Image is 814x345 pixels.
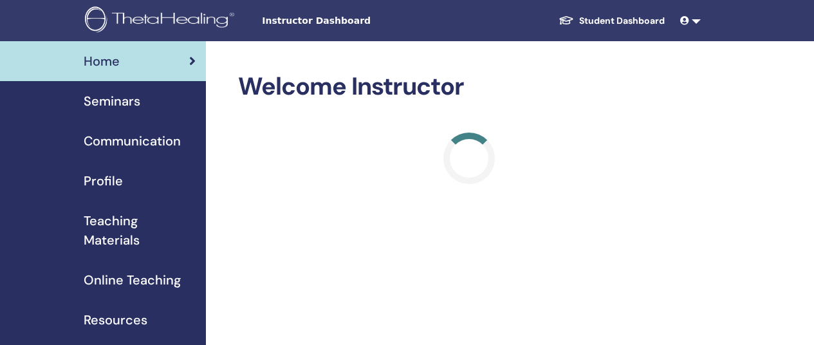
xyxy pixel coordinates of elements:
span: Online Teaching [84,270,181,290]
h2: Welcome Instructor [238,72,701,102]
a: Student Dashboard [548,9,675,33]
img: graduation-cap-white.svg [559,15,574,26]
span: Seminars [84,91,140,111]
img: logo.png [85,6,239,35]
span: Profile [84,171,123,191]
span: Resources [84,310,147,330]
span: Communication [84,131,181,151]
span: Teaching Materials [84,211,196,250]
span: Instructor Dashboard [262,14,455,28]
span: Home [84,51,120,71]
